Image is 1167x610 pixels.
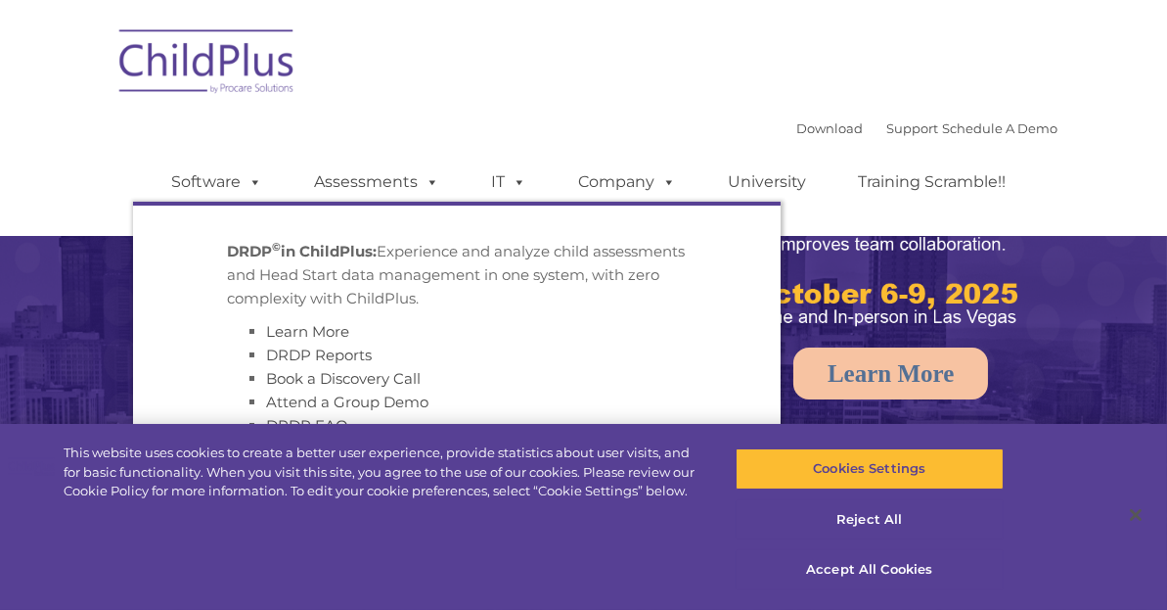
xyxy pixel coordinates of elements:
sup: © [272,240,281,254]
a: University [709,163,827,202]
a: Training Scramble!! [839,163,1026,202]
a: Company [560,163,696,202]
button: Cookies Settings [736,448,1004,490]
a: Attend a Group Demo [266,393,428,411]
a: Book a Discovery Call [266,369,421,388]
span: Phone number [260,210,343,224]
span: Last name [260,129,320,144]
a: DRDP FAQ [266,416,348,435]
a: Assessments [295,163,460,202]
a: Software [153,163,283,202]
a: Learn More [266,322,349,341]
font: | [797,120,1058,136]
p: Experience and analyze child assessments and Head Start data management in one system, with zero ... [227,240,687,310]
img: ChildPlus by Procare Solutions [110,16,305,114]
a: Schedule A Demo [943,120,1058,136]
a: Support [887,120,939,136]
button: Reject All [736,499,1004,540]
strong: DRDP in ChildPlus: [227,242,377,260]
div: This website uses cookies to create a better user experience, provide statistics about user visit... [64,444,700,501]
button: Close [1114,493,1157,537]
a: Learn More [793,348,988,399]
button: Accept All Cookies [736,549,1004,590]
a: DRDP Reports [266,346,372,364]
a: Download [797,120,864,136]
a: IT [472,163,547,202]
